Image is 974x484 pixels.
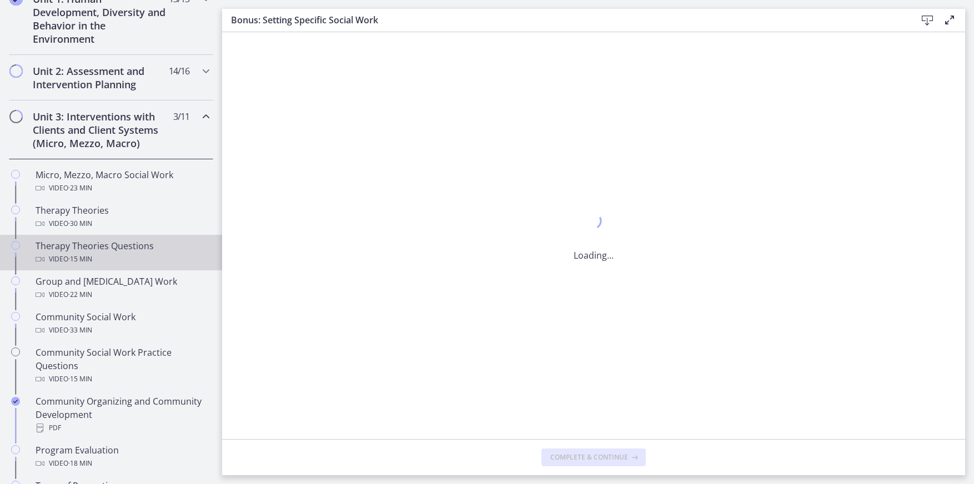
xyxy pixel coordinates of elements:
[36,324,209,337] div: Video
[36,253,209,266] div: Video
[231,13,898,27] h3: Bonus: Setting Specific Social Work
[36,457,209,470] div: Video
[36,204,209,230] div: Therapy Theories
[36,168,209,195] div: Micro, Mezzo, Macro Social Work
[36,275,209,301] div: Group and [MEDICAL_DATA] Work
[68,324,92,337] span: · 33 min
[68,181,92,195] span: · 23 min
[68,372,92,386] span: · 15 min
[36,239,209,266] div: Therapy Theories Questions
[574,210,614,235] div: 1
[550,453,628,462] span: Complete & continue
[68,217,92,230] span: · 30 min
[36,395,209,435] div: Community Organizing and Community Development
[36,421,209,435] div: PDF
[33,110,168,150] h2: Unit 3: Interventions with Clients and Client Systems (Micro, Mezzo, Macro)
[36,310,209,337] div: Community Social Work
[36,346,209,386] div: Community Social Work Practice Questions
[36,217,209,230] div: Video
[68,288,92,301] span: · 22 min
[169,64,189,78] span: 14 / 16
[36,372,209,386] div: Video
[33,64,168,91] h2: Unit 2: Assessment and Intervention Planning
[36,443,209,470] div: Program Evaluation
[68,457,92,470] span: · 18 min
[36,288,209,301] div: Video
[36,181,209,195] div: Video
[574,249,614,262] p: Loading...
[173,110,189,123] span: 3 / 11
[11,397,20,406] i: Completed
[68,253,92,266] span: · 15 min
[541,448,646,466] button: Complete & continue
